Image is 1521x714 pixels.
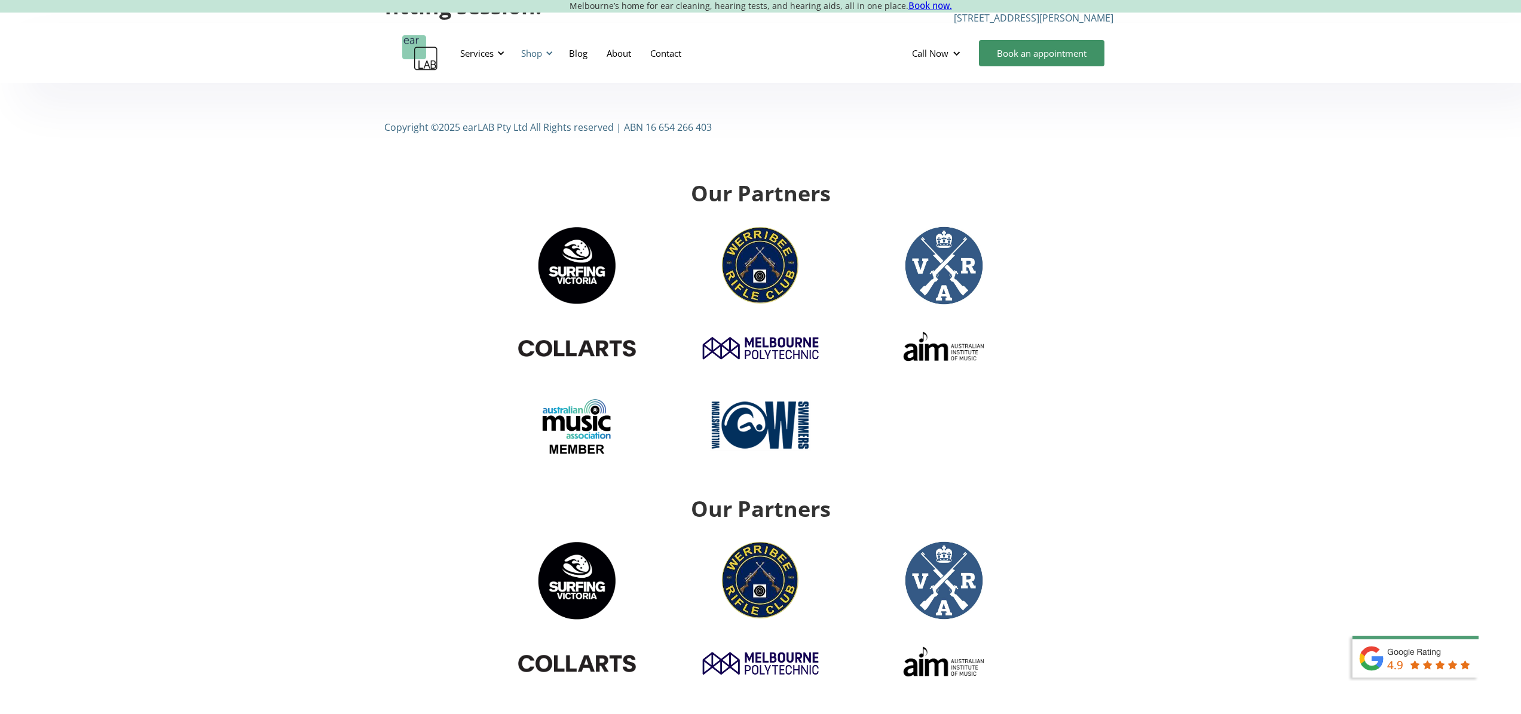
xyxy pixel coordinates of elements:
div: Shop [521,47,542,59]
div: Call Now [912,47,948,59]
h2: Our Partners [384,497,1137,521]
a: Blog [559,36,597,71]
a: Contact [641,36,691,71]
a: About [597,36,641,71]
h2: Our Partners [384,182,1137,206]
div: Shop [514,35,556,71]
div: Call Now [902,35,973,71]
a: home [402,35,438,71]
a: Book an appointment [979,40,1104,66]
div: Copyright ©2025 earLAB Pty Ltd All Rights reserved | ABN 16 654 266 403 [384,121,712,134]
div: Services [453,35,508,71]
div: Services [460,47,494,59]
